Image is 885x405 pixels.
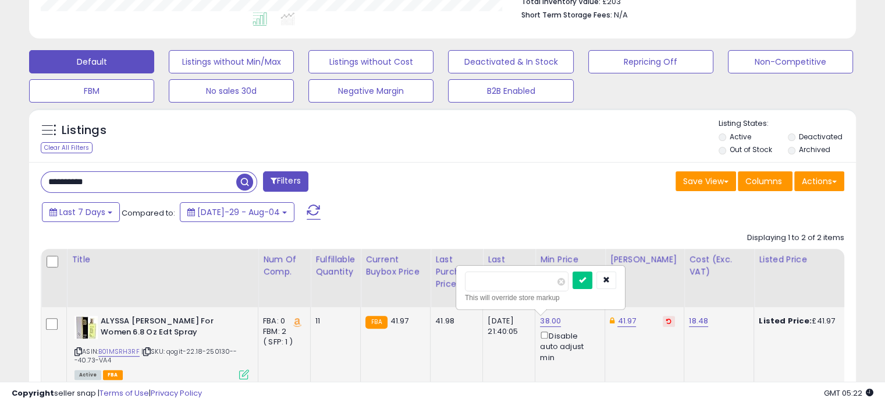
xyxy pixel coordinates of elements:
label: Deactivated [798,132,842,142]
button: Repricing Off [588,50,713,73]
button: Listings without Min/Max [169,50,294,73]
button: B2B Enabled [448,79,573,103]
strong: Copyright [12,388,54,399]
span: N/A [614,9,628,20]
a: 38.00 [540,315,561,327]
span: 2025-08-12 05:22 GMT [824,388,873,399]
label: Archived [798,145,830,154]
button: Negative Margin [308,79,433,103]
div: Last Purchase Date (GMT) [488,253,530,302]
div: seller snap | | [12,388,202,399]
button: FBM [29,79,154,103]
span: Last 7 Days [59,206,105,218]
div: FBA: 0 [263,316,301,326]
button: Actions [794,171,844,191]
div: Fulfillable Quantity [315,253,356,278]
div: Displaying 1 to 2 of 2 items [747,233,844,244]
div: Disable auto adjust min [540,329,596,363]
span: FBA [103,370,123,380]
div: Clear All Filters [41,142,93,153]
div: Min Price [540,253,600,266]
span: All listings currently available for purchase on Amazon [74,370,101,380]
button: Default [29,50,154,73]
div: Cost (Exc. VAT) [689,253,749,278]
label: Active [730,132,751,142]
p: Listing States: [719,118,856,129]
div: This will override store markup [465,292,616,304]
button: [DATE]-29 - Aug-04 [180,202,294,222]
div: Num of Comp. [263,253,305,278]
b: Short Term Storage Fees: [521,10,612,20]
div: Last Purchase Price [435,253,478,290]
div: [PERSON_NAME] [610,253,679,266]
span: 41.97 [390,315,409,326]
div: Listed Price [759,253,859,266]
span: Columns [745,175,782,187]
div: [DATE] 21:40:05 [488,316,526,337]
div: ASIN: [74,316,249,378]
button: Non-Competitive [728,50,853,73]
div: FBM: 2 [263,326,301,337]
h5: Listings [62,122,106,139]
b: ALYSSA [PERSON_NAME] For Women 6.8 Oz Edt Spray [101,316,242,340]
label: Out of Stock [730,145,772,154]
small: FBA [365,316,387,329]
a: Terms of Use [99,388,149,399]
button: No sales 30d [169,79,294,103]
div: £41.97 [759,316,855,326]
span: [DATE]-29 - Aug-04 [197,206,280,218]
button: Listings without Cost [308,50,433,73]
span: | SKU: qogit-22.18-250130---40.73-VA4 [74,347,237,364]
button: Columns [738,171,792,191]
button: Deactivated & In Stock [448,50,573,73]
div: 41.98 [435,316,474,326]
a: B01MSRH3RF [98,347,140,357]
div: Current Buybox Price [365,253,425,278]
span: Compared to: [122,207,175,219]
a: Privacy Policy [151,388,202,399]
img: 41guJdEEe0L._SL40_.jpg [74,316,98,339]
b: Listed Price: [759,315,812,326]
div: Title [72,253,253,266]
div: ( SFP: 1 ) [263,337,301,347]
button: Last 7 Days [42,202,120,222]
button: Save View [676,171,736,191]
a: 41.97 [617,315,636,327]
button: Filters [263,171,308,192]
div: 11 [315,316,351,326]
a: 18.48 [689,315,708,327]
